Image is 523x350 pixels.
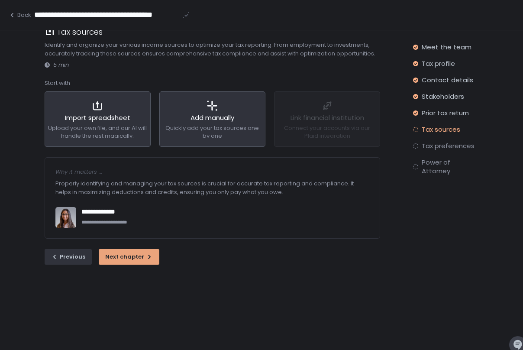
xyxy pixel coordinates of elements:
span: Import spreadsheet [65,113,130,122]
div: Why it matters ... [55,168,370,176]
span: Upload your own file, and our AI will handle the rest magically. [48,124,147,140]
div: Previous [51,253,85,261]
span: Connect your accounts via our Plaid integration [284,124,370,140]
span: Stakeholders [422,92,464,101]
span: Prior tax return [422,109,469,117]
span: Link financial institution [291,113,364,122]
span: Contact details [422,76,473,84]
button: Next chapter [99,249,159,265]
div: Next chapter [105,253,153,261]
h1: Tax sources [57,26,103,38]
button: Previous [45,249,92,265]
span: Tax profile [422,59,455,68]
span: Add manually [190,113,234,122]
div: Identify and organize your various income sources to optimize your tax reporting. From employment... [45,41,381,58]
div: 5 min [45,61,381,69]
span: Meet the team [422,43,471,52]
span: Tax preferences [422,142,475,150]
span: Quickly add your tax sources one by one [165,124,259,140]
span: Start with [45,79,70,87]
div: Properly identifying and managing your tax sources is crucial for accurate tax reporting and comp... [55,176,370,200]
span: Power of Attorney [422,158,478,175]
button: Back [9,11,31,19]
span: Tax sources [422,125,460,134]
